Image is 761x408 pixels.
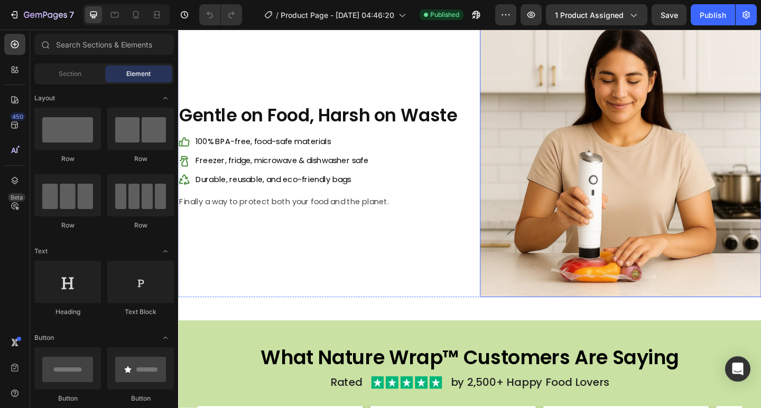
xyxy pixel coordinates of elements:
[107,394,174,403] div: Button
[18,158,207,169] p: Durable, reusable, and eco-friendly bags
[69,8,74,21] p: 7
[199,4,242,25] div: Undo/Redo
[281,10,394,21] span: Product Page - [DATE] 04:46:20
[107,307,174,317] div: Text Block
[8,193,25,202] div: Beta
[276,10,279,21] span: /
[430,10,459,20] span: Published
[34,93,55,103] span: Layout
[34,221,101,230] div: Row
[107,221,174,230] div: Row
[700,10,726,21] div: Publish
[34,394,101,403] div: Button
[10,112,25,121] div: 450
[34,246,48,256] span: Text
[1,181,305,196] p: Finally a way to protect both your food and the planet.
[107,154,174,164] div: Row
[691,4,735,25] button: Publish
[157,90,174,107] span: Toggle open
[296,377,469,392] p: by 2,500+ Happy Food Lovers
[4,4,79,25] button: 7
[555,10,624,21] span: 1 product assigned
[34,307,101,317] div: Heading
[34,333,54,343] span: Button
[18,117,207,128] p: 100% BPA-free, food-safe materials
[178,30,761,408] iframe: Design area
[157,329,174,346] span: Toggle open
[725,356,750,382] div: Open Intercom Messenger
[34,154,101,164] div: Row
[546,4,647,25] button: 1 product assigned
[165,377,200,392] p: Rated
[59,69,81,79] span: Section
[18,138,207,149] p: Freezer, fridge, microwave & dishwasher safe
[661,11,678,20] span: Save
[34,34,174,55] input: Search Sections & Elements
[157,243,174,260] span: Toggle open
[126,69,151,79] span: Element
[652,4,686,25] button: Save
